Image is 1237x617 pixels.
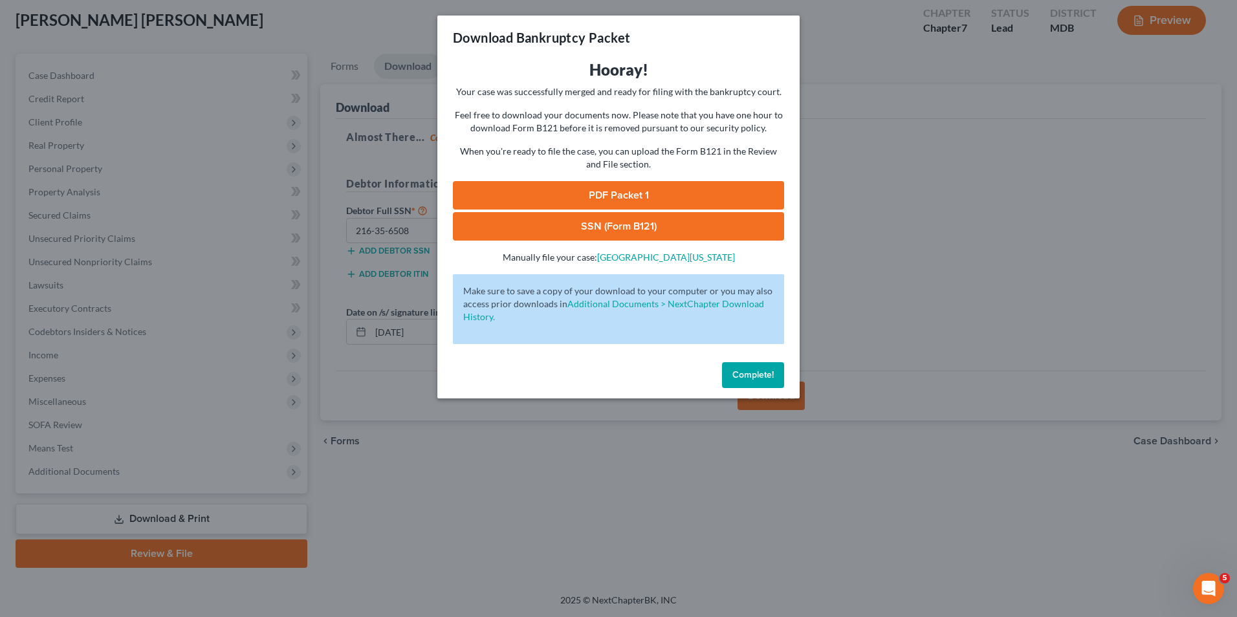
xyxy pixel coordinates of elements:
[732,369,774,380] span: Complete!
[453,109,784,135] p: Feel free to download your documents now. Please note that you have one hour to download Form B12...
[453,28,630,47] h3: Download Bankruptcy Packet
[463,298,764,322] a: Additional Documents > NextChapter Download History.
[463,285,774,323] p: Make sure to save a copy of your download to your computer or you may also access prior downloads in
[597,252,735,263] a: [GEOGRAPHIC_DATA][US_STATE]
[722,362,784,388] button: Complete!
[453,251,784,264] p: Manually file your case:
[453,60,784,80] h3: Hooray!
[453,181,784,210] a: PDF Packet 1
[1220,573,1230,583] span: 5
[453,85,784,98] p: Your case was successfully merged and ready for filing with the bankruptcy court.
[453,212,784,241] a: SSN (Form B121)
[1193,573,1224,604] iframe: Intercom live chat
[453,145,784,171] p: When you're ready to file the case, you can upload the Form B121 in the Review and File section.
